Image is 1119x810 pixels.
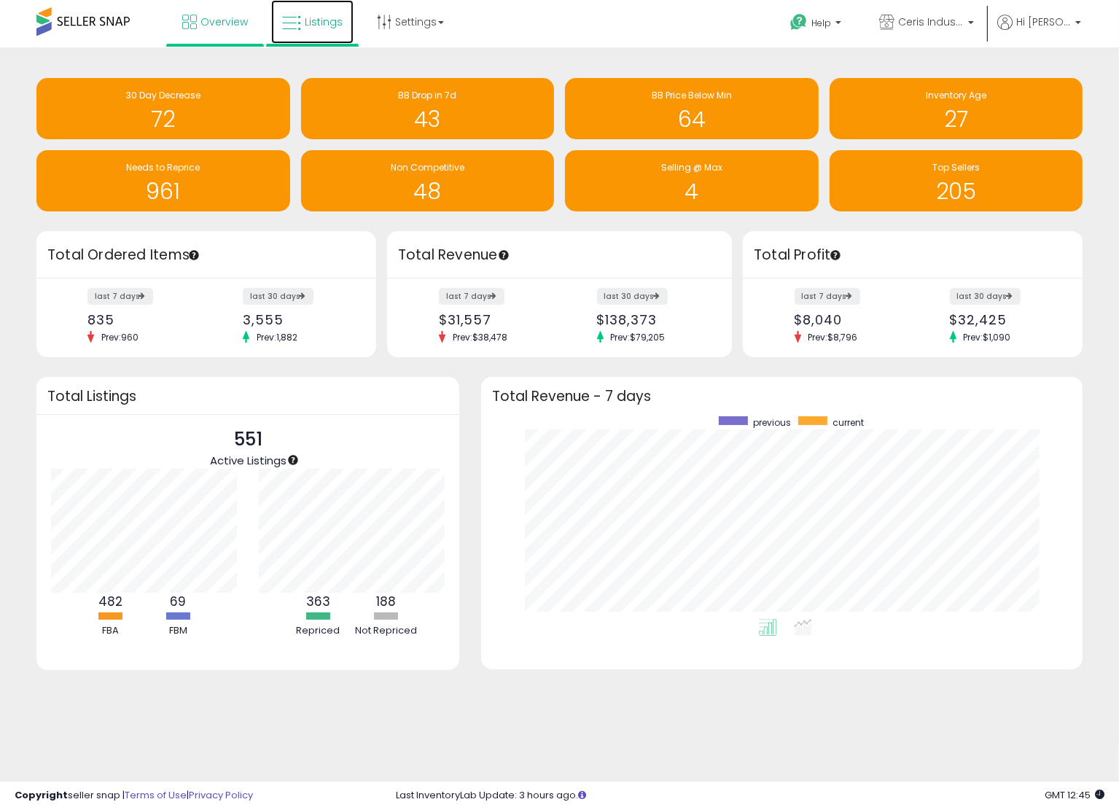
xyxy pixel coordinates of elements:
span: Prev: $38,478 [445,331,515,343]
div: 835 [87,312,195,327]
span: 30 Day Decrease [126,89,200,101]
a: Selling @ Max 4 [565,150,819,211]
span: Help [811,17,831,29]
b: 69 [170,593,186,610]
a: Hi [PERSON_NAME] [997,15,1081,47]
h3: Total Ordered Items [47,245,365,265]
span: Inventory Age [926,89,986,101]
div: $138,373 [597,312,707,327]
span: Prev: $1,090 [956,331,1018,343]
h1: 72 [44,107,283,131]
span: BB Drop in 7d [398,89,456,101]
h1: 43 [308,107,547,131]
div: Not Repriced [353,624,418,638]
h1: 961 [44,179,283,203]
div: $31,557 [439,312,549,327]
div: $8,040 [795,312,902,327]
h3: Total Revenue [398,245,721,265]
span: Top Sellers [932,161,980,174]
label: last 30 days [950,288,1021,305]
a: Needs to Reprice 961 [36,150,290,211]
span: Needs to Reprice [126,161,200,174]
div: Tooltip anchor [497,249,510,262]
h1: 64 [572,107,811,131]
span: Hi [PERSON_NAME] [1016,15,1071,29]
label: last 7 days [439,288,504,305]
div: FBM [145,624,211,638]
span: Overview [200,15,248,29]
span: Prev: 960 [94,331,146,343]
span: BB Price Below Min [652,89,732,101]
span: Non Competitive [391,161,464,174]
span: Prev: $8,796 [801,331,865,343]
label: last 30 days [597,288,668,305]
span: Ceris Industries, LLC [898,15,964,29]
span: Listings [305,15,343,29]
b: 188 [376,593,396,610]
b: 363 [306,593,330,610]
h3: Total Listings [47,391,448,402]
span: previous [753,416,791,429]
label: last 30 days [243,288,313,305]
div: Repriced [285,624,351,638]
a: Help [779,2,856,47]
a: Inventory Age 27 [830,78,1083,139]
span: Active Listings [210,453,286,468]
div: Tooltip anchor [829,249,842,262]
span: Prev: $79,205 [604,331,673,343]
h1: 27 [837,107,1076,131]
h1: 205 [837,179,1076,203]
div: $32,425 [950,312,1057,327]
h3: Total Profit [754,245,1072,265]
h3: Total Revenue - 7 days [492,391,1072,402]
h1: 48 [308,179,547,203]
h1: 4 [572,179,811,203]
span: Prev: 1,882 [249,331,305,343]
a: BB Price Below Min 64 [565,78,819,139]
div: Tooltip anchor [286,453,300,467]
p: 551 [210,426,286,453]
a: Non Competitive 48 [301,150,555,211]
span: Selling @ Max [661,161,722,174]
a: Top Sellers 205 [830,150,1083,211]
i: Get Help [789,13,808,31]
b: 482 [98,593,122,610]
div: FBA [77,624,143,638]
span: current [833,416,864,429]
label: last 7 days [795,288,860,305]
a: 30 Day Decrease 72 [36,78,290,139]
div: 3,555 [243,312,350,327]
div: Tooltip anchor [187,249,200,262]
a: BB Drop in 7d 43 [301,78,555,139]
label: last 7 days [87,288,153,305]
